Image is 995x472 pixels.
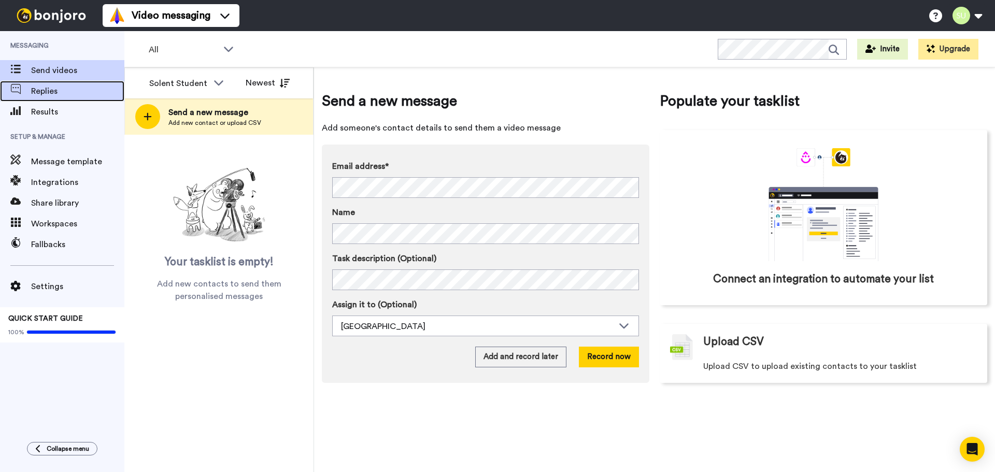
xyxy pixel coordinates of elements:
span: Connect an integration to automate your list [713,271,934,287]
span: Replies [31,85,124,97]
button: Add and record later [475,347,566,367]
div: [GEOGRAPHIC_DATA] [341,320,614,333]
span: Send videos [31,64,124,77]
img: csv-grey.png [670,334,693,360]
span: Add new contacts to send them personalised messages [140,278,298,303]
label: Task description (Optional) [332,252,639,265]
span: All [149,44,218,56]
span: Share library [31,197,124,209]
img: bj-logo-header-white.svg [12,8,90,23]
img: vm-color.svg [109,7,125,24]
span: Populate your tasklist [660,91,987,111]
span: Message template [31,155,124,168]
span: Collapse menu [47,445,89,453]
span: Send a new message [168,106,261,119]
span: Results [31,106,124,118]
div: Solent Student [149,77,208,90]
label: Assign it to (Optional) [332,298,639,311]
span: Add new contact or upload CSV [168,119,261,127]
button: Invite [857,39,908,60]
span: Video messaging [132,8,210,23]
span: QUICK START GUIDE [8,315,83,322]
span: Name [332,206,355,219]
div: Open Intercom Messenger [960,437,985,462]
span: 100% [8,328,24,336]
button: Newest [238,73,297,93]
span: Fallbacks [31,238,124,251]
span: Workspaces [31,218,124,230]
span: Upload CSV [703,334,764,350]
span: Your tasklist is empty! [165,254,274,270]
span: Add someone's contact details to send them a video message [322,122,649,134]
div: animation [746,148,901,261]
img: ready-set-action.png [167,164,271,247]
button: Collapse menu [27,442,97,455]
span: Settings [31,280,124,293]
span: Send a new message [322,91,649,111]
span: Upload CSV to upload existing contacts to your tasklist [703,360,917,373]
label: Email address* [332,160,639,173]
span: Integrations [31,176,124,189]
button: Upgrade [918,39,978,60]
button: Record now [579,347,639,367]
